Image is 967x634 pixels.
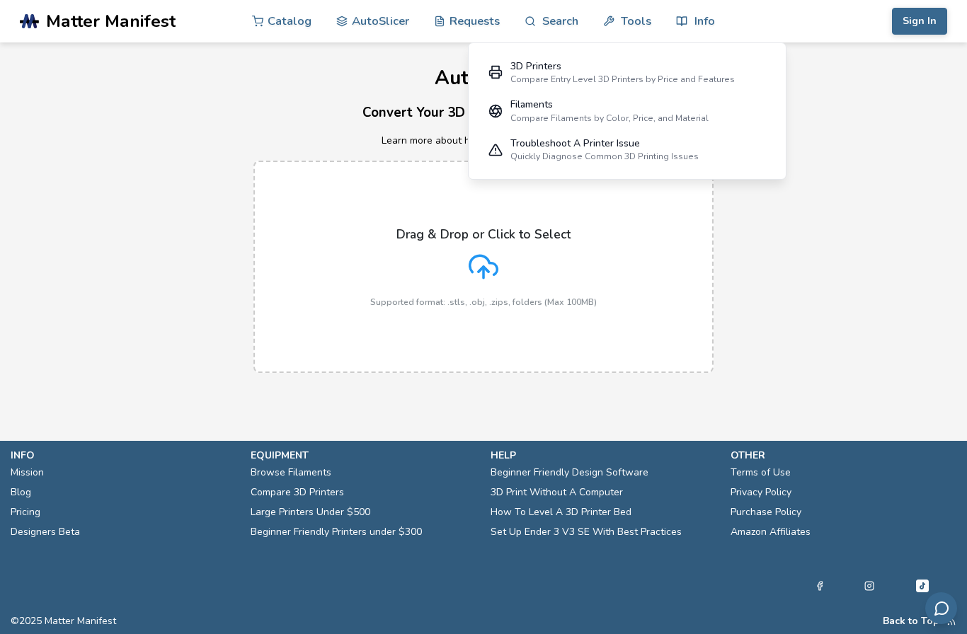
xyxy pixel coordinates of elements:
[925,592,957,624] button: Send feedback via email
[46,11,176,31] span: Matter Manifest
[510,99,709,110] div: Filaments
[11,502,40,522] a: Pricing
[491,522,682,542] a: Set Up Ender 3 V3 SE With Best Practices
[946,616,956,627] a: RSS Feed
[510,74,735,84] div: Compare Entry Level 3D Printers by Price and Features
[731,522,811,542] a: Amazon Affiliates
[864,577,874,594] a: Instagram
[510,138,699,149] div: Troubleshoot A Printer Issue
[883,616,939,627] button: Back to Top
[491,483,623,502] a: 3D Print Without A Computer
[11,483,31,502] a: Blog
[251,502,370,522] a: Large Printers Under $500
[892,8,947,35] button: Sign In
[731,483,791,502] a: Privacy Policy
[251,522,422,542] a: Beginner Friendly Printers under $300
[510,113,709,123] div: Compare Filaments by Color, Price, and Material
[479,92,776,131] a: FilamentsCompare Filaments by Color, Price, and Material
[396,227,571,241] p: Drag & Drop or Click to Select
[491,463,648,483] a: Beginner Friendly Design Software
[731,448,956,463] p: other
[510,61,735,72] div: 3D Printers
[510,151,699,161] div: Quickly Diagnose Common 3D Printing Issues
[11,448,236,463] p: info
[370,297,597,307] p: Supported format: .stls, .obj, .zips, folders (Max 100MB)
[731,502,801,522] a: Purchase Policy
[11,463,44,483] a: Mission
[251,483,344,502] a: Compare 3D Printers
[251,448,476,463] p: equipment
[815,577,825,594] a: Facebook
[11,616,116,627] span: © 2025 Matter Manifest
[479,53,776,92] a: 3D PrintersCompare Entry Level 3D Printers by Price and Features
[491,448,716,463] p: help
[491,502,631,522] a: How To Level A 3D Printer Bed
[251,463,331,483] a: Browse Filaments
[11,522,80,542] a: Designers Beta
[479,130,776,169] a: Troubleshoot A Printer IssueQuickly Diagnose Common 3D Printing Issues
[914,577,931,594] a: Tiktok
[731,463,791,483] a: Terms of Use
